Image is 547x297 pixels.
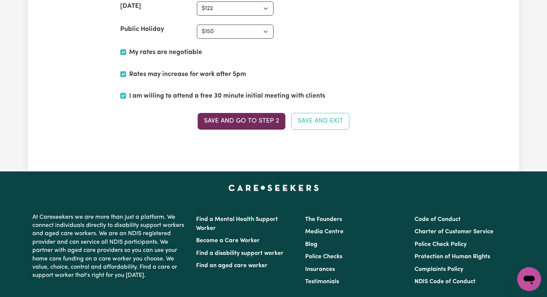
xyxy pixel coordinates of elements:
[228,185,319,191] a: Careseekers home page
[196,217,278,231] a: Find a Mental Health Support Worker
[415,229,493,235] a: Charter of Customer Service
[291,113,349,129] button: Save and Exit
[129,70,246,79] label: Rates may increase for work after 5pm
[415,217,461,222] a: Code of Conduct
[120,25,164,34] label: Public Holiday
[517,267,541,291] iframe: Button to launch messaging window
[305,279,339,285] a: Testimonials
[305,217,342,222] a: The Founders
[32,210,187,283] p: At Careseekers we are more than just a platform. We connect individuals directly to disability su...
[415,279,476,285] a: NDIS Code of Conduct
[129,91,325,101] label: I am willing to attend a free 30 minute initial meeting with clients
[305,241,317,247] a: Blog
[196,250,284,256] a: Find a disability support worker
[305,254,342,260] a: Police Checks
[196,238,260,244] a: Become a Care Worker
[198,113,285,129] button: Save and go to Step 2
[415,254,490,260] a: Protection of Human Rights
[129,48,202,57] label: My rates are negotiable
[305,266,335,272] a: Insurances
[196,263,268,269] a: Find an aged care worker
[415,266,463,272] a: Complaints Policy
[415,241,467,247] a: Police Check Policy
[120,1,141,11] label: [DATE]
[305,229,343,235] a: Media Centre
